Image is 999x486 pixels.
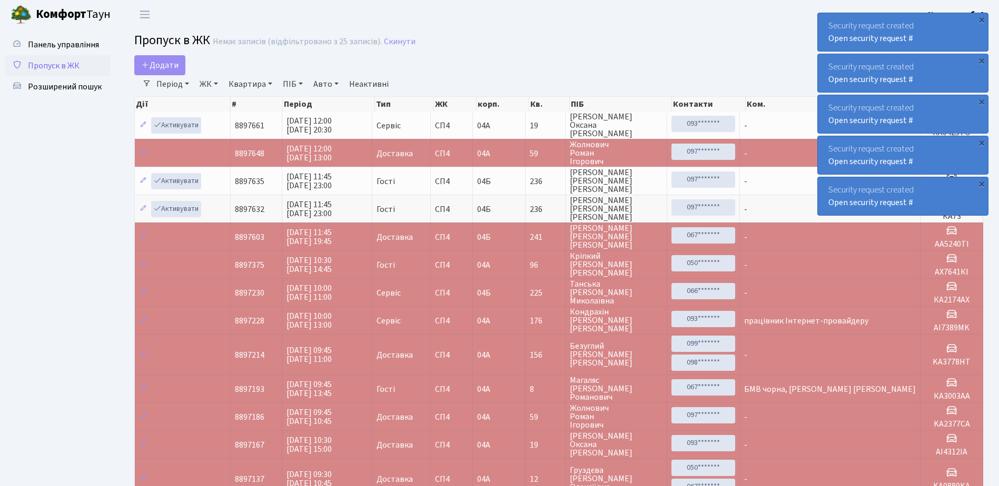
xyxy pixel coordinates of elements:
[530,289,561,297] span: 225
[570,196,662,221] span: [PERSON_NAME] [PERSON_NAME] [PERSON_NAME]
[28,81,102,93] span: Розширений пошук
[976,55,987,66] div: ×
[530,413,561,421] span: 59
[283,97,374,112] th: Період
[377,351,413,359] span: Доставка
[744,473,747,485] span: -
[530,317,561,325] span: 176
[744,315,868,327] span: працівник Інтернет-провайдеру
[570,113,662,138] span: [PERSON_NAME] Оксана [PERSON_NAME]
[925,267,978,277] h5: АХ7641КІ
[435,351,468,359] span: СП4
[286,171,332,191] span: [DATE] 11:45 [DATE] 23:00
[435,121,468,130] span: СП4
[435,317,468,325] span: СП4
[976,178,987,189] div: ×
[377,149,413,158] span: Доставка
[744,383,916,395] span: БМВ чорна, [PERSON_NAME] [PERSON_NAME]
[744,349,747,361] span: -
[224,75,276,93] a: Квартира
[928,8,986,21] a: Консьєрж б. 4.
[477,204,491,215] span: 04Б
[377,385,395,393] span: Гості
[377,261,395,269] span: Гості
[36,6,111,24] span: Таун
[435,441,468,449] span: СП4
[477,315,490,327] span: 04А
[477,259,490,271] span: 04А
[213,37,382,47] div: Немає записів (відфільтровано з 25 записів).
[828,74,913,85] a: Open security request #
[286,379,332,399] span: [DATE] 09:45 [DATE] 13:45
[477,383,490,395] span: 04А
[744,120,747,131] span: -
[235,231,264,243] span: 8897603
[377,475,413,483] span: Доставка
[151,201,201,217] a: Активувати
[477,97,530,112] th: корп.
[818,136,988,174] div: Security request created
[976,96,987,107] div: ×
[925,323,978,333] h5: AI7389MK
[134,31,210,49] span: Пропуск в ЖК
[235,411,264,423] span: 8897186
[477,287,491,299] span: 04Б
[377,413,413,421] span: Доставка
[286,115,332,136] span: [DATE] 12:00 [DATE] 20:30
[377,233,413,241] span: Доставка
[570,97,671,112] th: ПІБ
[435,261,468,269] span: СП4
[286,310,332,331] span: [DATE] 10:00 [DATE] 13:00
[818,95,988,133] div: Security request created
[151,117,201,134] a: Активувати
[570,252,662,277] span: Кріпкий [PERSON_NAME] [PERSON_NAME]
[195,75,222,93] a: ЖК
[925,357,978,367] h5: KA3778HT
[435,413,468,421] span: СП4
[435,233,468,241] span: СП4
[530,121,561,130] span: 19
[345,75,393,93] a: Неактивні
[235,383,264,395] span: 8897193
[235,349,264,361] span: 8897214
[828,156,913,167] a: Open security request #
[818,13,988,51] div: Security request created
[286,199,332,219] span: [DATE] 11:45 [DATE] 23:00
[434,97,477,112] th: ЖК
[132,6,158,23] button: Переключити навігацію
[976,137,987,148] div: ×
[530,261,561,269] span: 96
[530,149,561,158] span: 59
[286,407,332,427] span: [DATE] 09:45 [DATE] 10:45
[309,75,343,93] a: Авто
[28,60,80,72] span: Пропуск в ЖК
[477,349,490,361] span: 04А
[235,204,264,215] span: 8897632
[828,197,913,208] a: Open security request #
[828,33,913,44] a: Open security request #
[152,75,193,93] a: Період
[5,34,111,55] a: Панель управління
[477,176,491,187] span: 04Б
[570,342,662,367] span: Безуглий [PERSON_NAME] [PERSON_NAME]
[286,345,332,365] span: [DATE] 09:45 [DATE] 11:00
[435,149,468,158] span: СП4
[925,391,978,401] h5: КА3003АА
[141,59,179,71] span: Додати
[235,439,264,451] span: 8897167
[286,143,332,164] span: [DATE] 12:00 [DATE] 13:00
[235,473,264,485] span: 8897137
[28,39,99,50] span: Панель управління
[570,308,662,333] span: Кондрахін [PERSON_NAME] [PERSON_NAME]
[477,411,490,423] span: 04А
[435,475,468,483] span: СП4
[375,97,434,112] th: Тип
[435,205,468,214] span: СП4
[744,439,747,451] span: -
[134,55,185,75] a: Додати
[530,205,561,214] span: 236
[744,231,747,243] span: -
[435,289,468,297] span: СП4
[925,239,978,249] h5: AA5240TI
[530,233,561,241] span: 241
